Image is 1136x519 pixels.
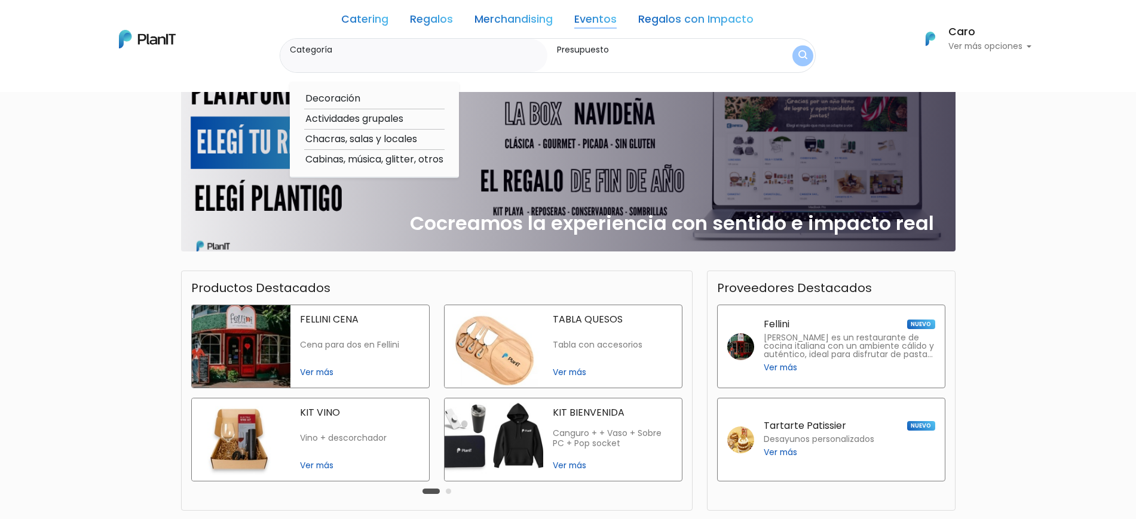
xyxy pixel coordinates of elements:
[96,72,120,96] img: user_04fe99587a33b9844688ac17b531be2b.png
[304,132,445,147] option: Chacras, salas y locales
[182,179,203,194] i: insert_emoticon
[420,484,454,498] div: Carousel Pagination
[341,14,388,29] a: Catering
[727,426,754,453] img: tartarte patissier
[717,305,945,388] a: Fellini NUEVO [PERSON_NAME] es un restaurante de cocina italiana con un ambiente cálido y auténti...
[553,459,672,472] span: Ver más
[300,459,420,472] span: Ver más
[42,110,200,149] p: Ya probaste PlanitGO? Vas a poder automatizarlas acciones de todo el año. Escribinos para saber más!
[910,23,1032,54] button: PlanIt Logo Caro Ver más opciones
[300,408,420,417] p: KIT VINO
[907,421,935,431] span: NUEVO
[907,320,935,329] span: NUEVO
[764,334,935,359] p: [PERSON_NAME] es un restaurante de cocina italiana con un ambiente cálido y auténtico, ideal para...
[764,361,797,374] span: Ver más
[304,91,445,106] option: Decoración
[444,398,682,481] a: kit bienvenida KIT BIENVENIDA Canguro + + Vaso + Sobre PC + Pop socket Ver más
[191,281,330,295] h3: Productos Destacados
[764,320,789,329] p: Fellini
[917,26,944,52] img: PlanIt Logo
[410,14,453,29] a: Regalos
[300,340,420,350] p: Cena para dos en Fellini
[553,408,672,417] p: KIT BIENVENIDA
[300,366,420,379] span: Ver más
[948,27,1032,38] h6: Caro
[304,112,445,127] option: Actividades grupales
[474,14,553,29] a: Merchandising
[191,398,430,481] a: kit vino KIT VINO Vino + descorchador Ver más
[727,333,754,360] img: fellini
[553,315,672,324] p: TABLA QUESOS
[192,305,290,388] img: fellini cena
[410,212,934,235] h2: Cocreamos la experiencia con sentido e impacto real
[304,152,445,167] option: Cabinas, música, glitter, otros
[445,305,543,388] img: tabla quesos
[948,42,1032,51] p: Ver más opciones
[185,91,203,109] i: keyboard_arrow_down
[42,97,76,107] strong: PLAN IT
[574,14,617,29] a: Eventos
[62,182,182,194] span: ¡Escríbenos!
[764,435,874,444] p: Desayunos personalizados
[798,50,807,62] img: search_button-432b6d5273f82d61273b3651a40e1bd1b912527efae98b1b7a1b2c0702e16a8d.svg
[444,305,682,388] a: tabla quesos TABLA QUESOS Tabla con accesorios Ver más
[191,305,430,388] a: fellini cena FELLINI CENA Cena para dos en Fellini Ver más
[300,315,420,324] p: FELLINI CENA
[553,340,672,350] p: Tabla con accesorios
[446,489,451,494] button: Carousel Page 2
[108,60,132,84] img: user_d58e13f531133c46cb30575f4d864daf.jpeg
[31,72,210,96] div: J
[764,421,846,431] p: Tartarte Patissier
[553,428,672,449] p: Canguro + + Vaso + Sobre PC + Pop socket
[192,398,290,481] img: kit vino
[717,398,945,481] a: Tartarte Patissier NUEVO Desayunos personalizados Ver más
[717,281,872,295] h3: Proveedores Destacados
[764,446,797,459] span: Ver más
[290,44,543,56] label: Categoría
[203,179,227,194] i: send
[445,398,543,481] img: kit bienvenida
[557,44,757,56] label: Presupuesto
[120,72,144,96] span: J
[638,14,754,29] a: Regalos con Impacto
[31,84,210,159] div: PLAN IT Ya probaste PlanitGO? Vas a poder automatizarlas acciones de todo el año. Escribinos para...
[422,489,440,494] button: Carousel Page 1 (Current Slide)
[300,433,420,443] p: Vino + descorchador
[119,30,176,48] img: PlanIt Logo
[553,366,672,379] span: Ver más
